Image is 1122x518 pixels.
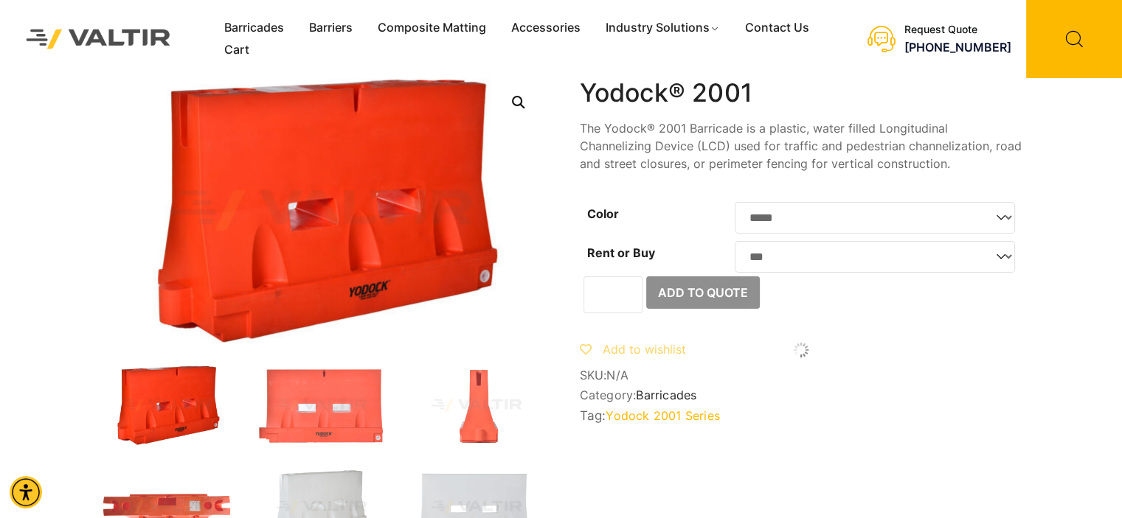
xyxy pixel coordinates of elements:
a: Cart [212,39,262,61]
img: A bright orange traffic cone with a wide base and a narrow top, designed for road safety and traf... [410,365,543,445]
input: Product quantity [583,276,643,313]
label: Color [587,206,619,221]
span: Tag: [580,408,1022,423]
a: Barricades [636,388,696,402]
label: Rent or Buy [587,245,655,260]
div: Request Quote [904,24,1011,36]
a: Open this option [505,89,532,116]
a: Accessories [499,17,593,39]
img: 2001_Org_3Q-1.jpg [100,365,233,445]
a: Industry Solutions [593,17,733,39]
a: Contact Us [733,17,822,39]
a: Composite Matting [365,17,499,39]
a: call (888) 496-3625 [904,40,1011,55]
span: Category: [580,388,1022,402]
span: SKU: [580,368,1022,382]
span: N/A [606,368,628,382]
a: Barriers [297,17,365,39]
a: Yodock 2001 Series [606,408,720,423]
p: The Yodock® 2001 Barricade is a plastic, water filled Longitudinal Channelizing Device (LCD) used... [580,119,1022,172]
img: An orange traffic barrier with two rectangular openings and a logo at the bottom. [255,365,388,445]
div: Accessibility Menu [10,476,42,508]
h1: Yodock® 2001 [580,78,1022,108]
button: Add to Quote [646,276,760,309]
img: Valtir Rentals [11,14,186,63]
a: Barricades [212,17,297,39]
